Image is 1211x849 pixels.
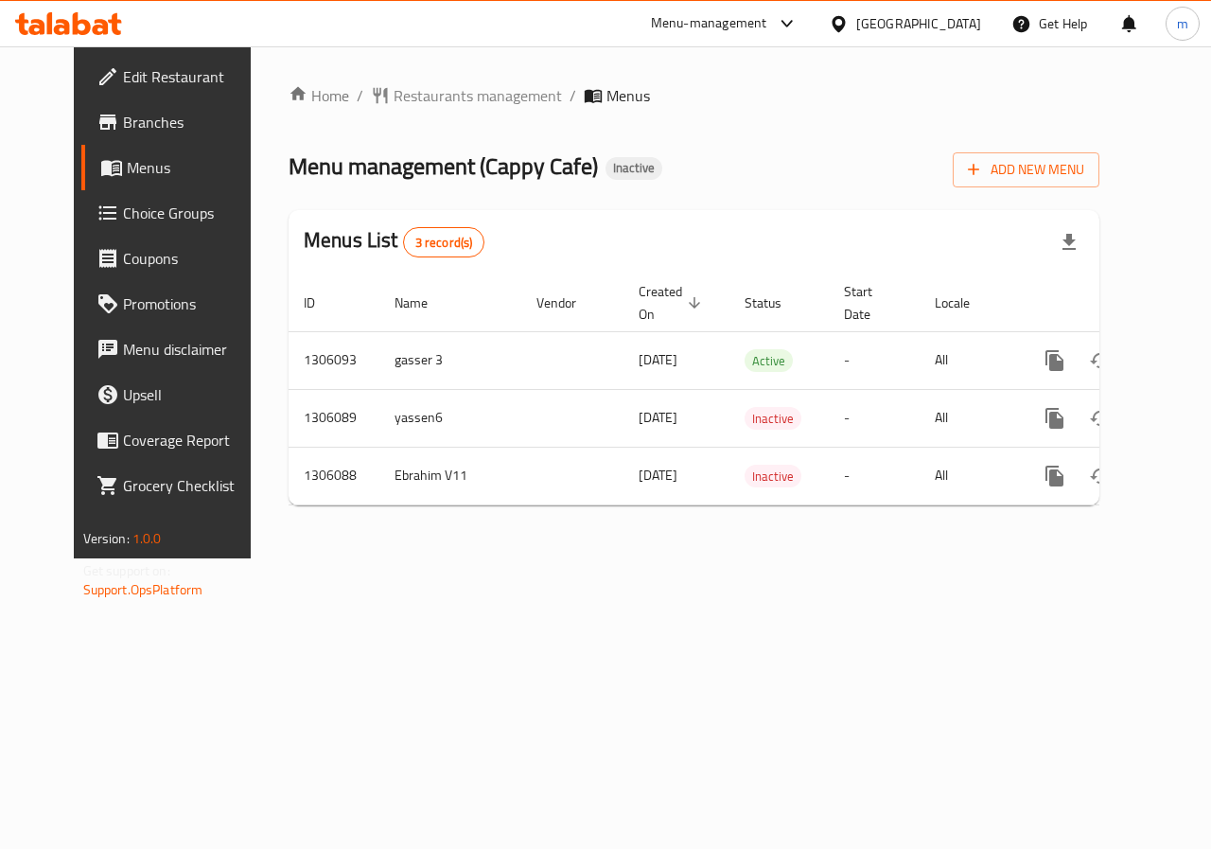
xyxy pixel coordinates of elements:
a: Edit Restaurant [81,54,276,99]
div: Inactive [745,465,801,487]
span: [DATE] [639,463,677,487]
td: All [920,331,1017,389]
a: Home [289,84,349,107]
a: Upsell [81,372,276,417]
button: more [1032,396,1078,441]
a: Choice Groups [81,190,276,236]
span: Upsell [123,383,261,406]
button: Change Status [1078,453,1123,499]
span: Status [745,292,806,314]
td: 1306088 [289,447,379,504]
span: Coverage Report [123,429,261,451]
div: Inactive [745,407,801,430]
span: Version: [83,526,130,551]
div: Total records count [403,227,485,257]
td: - [829,447,920,504]
div: Inactive [605,157,662,180]
span: Get support on: [83,558,170,583]
a: Grocery Checklist [81,463,276,508]
span: Menus [127,156,261,179]
button: more [1032,338,1078,383]
nav: breadcrumb [289,84,1099,107]
span: Vendor [536,292,601,314]
div: Export file [1046,220,1092,265]
span: Start Date [844,280,897,326]
td: All [920,389,1017,447]
span: Edit Restaurant [123,65,261,88]
button: Add New Menu [953,152,1099,187]
span: Menu disclaimer [123,338,261,361]
td: 1306093 [289,331,379,389]
span: Branches [123,111,261,133]
span: 3 record(s) [404,234,484,252]
span: Name [395,292,452,314]
div: Active [745,349,793,372]
span: Active [745,350,793,372]
span: Add New Menu [968,158,1084,182]
button: Change Status [1078,338,1123,383]
span: Locale [935,292,994,314]
td: yassen6 [379,389,521,447]
div: Menu-management [651,12,767,35]
span: 1.0.0 [132,526,162,551]
span: [DATE] [639,347,677,372]
span: Restaurants management [394,84,562,107]
span: Created On [639,280,707,326]
a: Menu disclaimer [81,327,276,372]
span: [DATE] [639,405,677,430]
span: Coupons [123,247,261,270]
span: Menus [606,84,650,107]
span: Inactive [605,160,662,176]
div: [GEOGRAPHIC_DATA] [856,13,981,34]
a: Restaurants management [371,84,562,107]
td: - [829,331,920,389]
span: m [1177,13,1188,34]
button: more [1032,453,1078,499]
span: Inactive [745,408,801,430]
a: Coverage Report [81,417,276,463]
td: 1306089 [289,389,379,447]
a: Coupons [81,236,276,281]
span: Promotions [123,292,261,315]
span: Menu management ( Cappy Cafe ) [289,145,598,187]
td: All [920,447,1017,504]
button: Change Status [1078,396,1123,441]
span: Inactive [745,466,801,487]
a: Branches [81,99,276,145]
a: Menus [81,145,276,190]
span: ID [304,292,340,314]
a: Promotions [81,281,276,327]
h2: Menus List [304,226,484,257]
span: Grocery Checklist [123,474,261,497]
li: / [357,84,363,107]
a: Support.OpsPlatform [83,577,203,602]
span: Choice Groups [123,202,261,224]
td: - [829,389,920,447]
td: gasser 3 [379,331,521,389]
li: / [570,84,576,107]
td: Ebrahim V11 [379,447,521,504]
